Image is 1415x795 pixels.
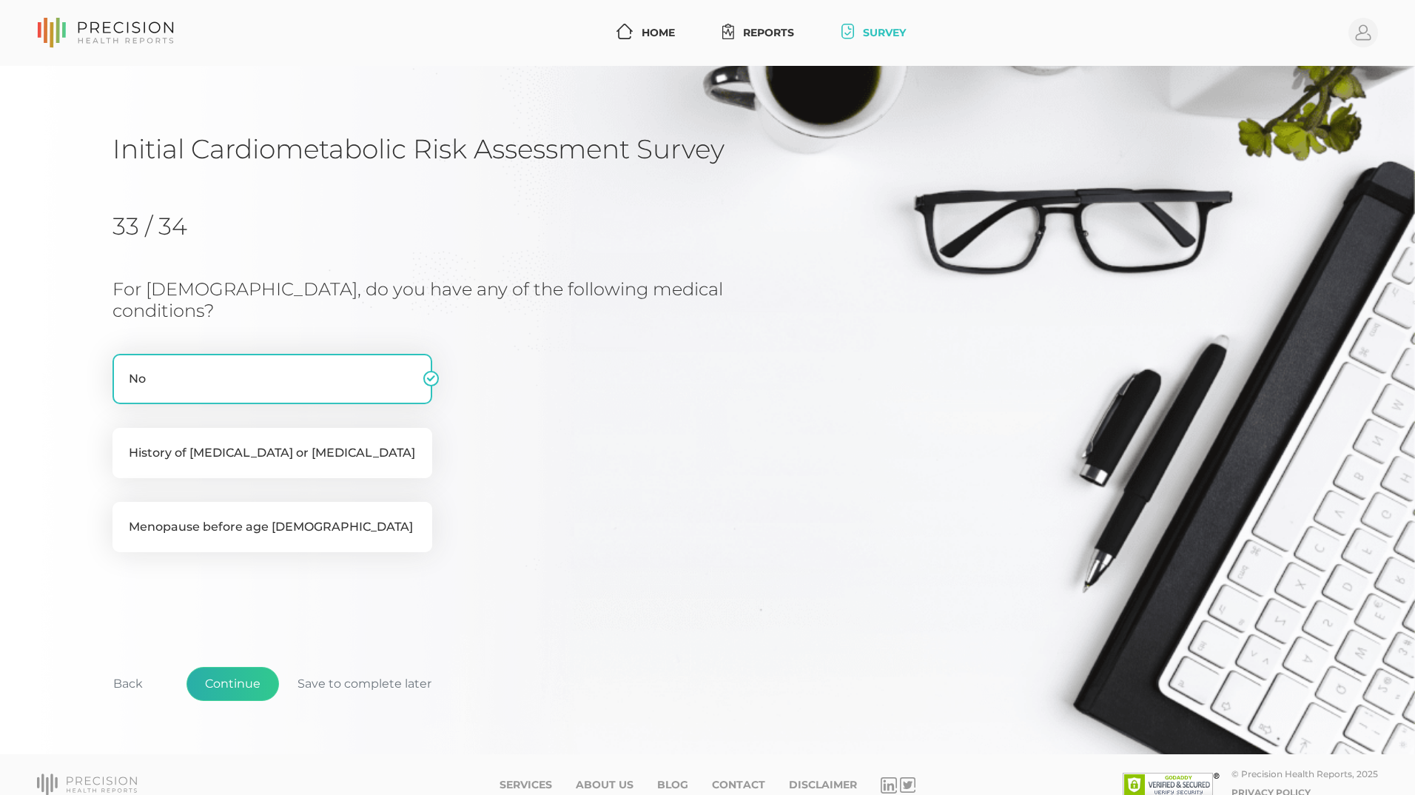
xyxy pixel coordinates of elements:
h1: Initial Cardiometabolic Risk Assessment Survey [112,132,1303,165]
a: Services [500,779,552,791]
a: Reports [716,19,800,47]
a: Home [611,19,681,47]
button: Continue [186,667,279,701]
h3: For [DEMOGRAPHIC_DATA], do you have any of the following medical conditions? [112,279,764,322]
button: Save to complete later [279,667,450,701]
a: About Us [576,779,633,791]
label: No [112,354,432,404]
button: Back [95,667,161,701]
h2: 33 / 34 [112,212,264,241]
a: Disclaimer [789,779,857,791]
a: Survey [836,19,912,47]
a: Contact [712,779,765,791]
label: Menopause before age [DEMOGRAPHIC_DATA] [112,502,432,552]
label: History of [MEDICAL_DATA] or [MEDICAL_DATA] [112,428,432,478]
div: © Precision Health Reports, 2025 [1231,768,1378,779]
a: Blog [657,779,688,791]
